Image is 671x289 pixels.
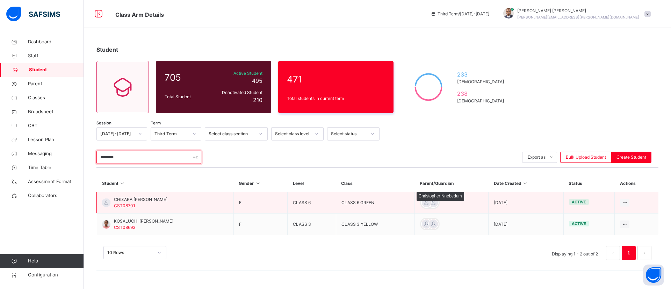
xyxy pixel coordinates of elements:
[28,192,84,199] span: Collaborators
[331,131,367,137] div: Select status
[288,175,336,192] th: Level
[496,8,654,20] div: Paul-EgieyeMichael
[165,71,209,84] span: 705
[336,192,414,214] td: CLASS 6 GREEN
[563,175,615,192] th: Status
[637,246,651,260] button: next page
[288,192,336,214] td: CLASS 6
[154,131,188,137] div: Third Term
[489,192,564,214] td: [DATE]
[336,214,414,236] td: CLASS 3 YELLOW
[28,272,84,279] span: Configuration
[637,246,651,260] li: 下一页
[528,154,546,160] span: Export as
[233,175,288,192] th: Gender
[209,131,255,137] div: Select class section
[28,80,84,87] span: Parent
[616,154,646,160] span: Create Student
[431,11,489,17] span: session/term information
[489,175,564,192] th: Date Created
[457,79,507,85] span: [DEMOGRAPHIC_DATA]
[606,246,620,260] li: 上一页
[29,66,84,73] span: Student
[572,200,586,204] span: active
[28,164,84,171] span: Time Table
[287,95,385,102] span: Total students in current term
[457,98,507,104] span: [DEMOGRAPHIC_DATA]
[28,122,84,129] span: CBT
[566,154,606,160] span: Bulk Upload Student
[414,175,489,192] th: Parent/Guardian
[275,131,311,137] div: Select class level
[28,38,84,45] span: Dashboard
[517,8,639,14] span: [PERSON_NAME] [PERSON_NAME]
[28,94,84,101] span: Classes
[522,181,528,186] i: Sort in Ascending Order
[114,203,135,208] span: CST08701
[28,150,84,157] span: Messaging
[28,108,84,115] span: Broadsheet
[114,218,173,224] span: KOSALUCHI [PERSON_NAME]
[517,15,639,19] span: [PERSON_NAME][EMAIL_ADDRESS][PERSON_NAME][DOMAIN_NAME]
[28,52,84,59] span: Staff
[28,258,84,265] span: Help
[252,77,262,84] span: 495
[107,250,153,256] div: 10 Rows
[151,120,161,126] span: Term
[255,181,261,186] i: Sort in Ascending Order
[6,7,60,21] img: safsims
[288,214,336,236] td: CLASS 3
[114,196,167,203] span: CHIZARA [PERSON_NAME]
[625,248,632,258] a: 1
[163,92,211,102] div: Total Student
[547,246,603,260] li: Displaying 1 - 2 out of 2
[606,246,620,260] button: prev page
[336,175,414,192] th: Class
[28,178,84,185] span: Assessment Format
[115,11,164,18] span: Class Arm Details
[213,70,262,77] span: Active Student
[489,214,564,236] td: [DATE]
[643,265,664,286] button: Open asap
[233,192,288,214] td: F
[97,175,234,192] th: Student
[28,136,84,143] span: Lesson Plan
[457,89,507,98] span: 238
[457,70,507,79] span: 233
[96,46,118,53] span: Student
[120,181,125,186] i: Sort in Ascending Order
[100,131,134,137] div: [DATE]-[DATE]
[287,72,385,86] span: 471
[213,89,262,96] span: Deactivated Student
[622,246,636,260] li: 1
[233,214,288,236] td: F
[96,120,111,126] span: Session
[572,221,586,226] span: active
[615,175,658,192] th: Actions
[253,96,262,103] span: 210
[114,225,136,230] span: CST08693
